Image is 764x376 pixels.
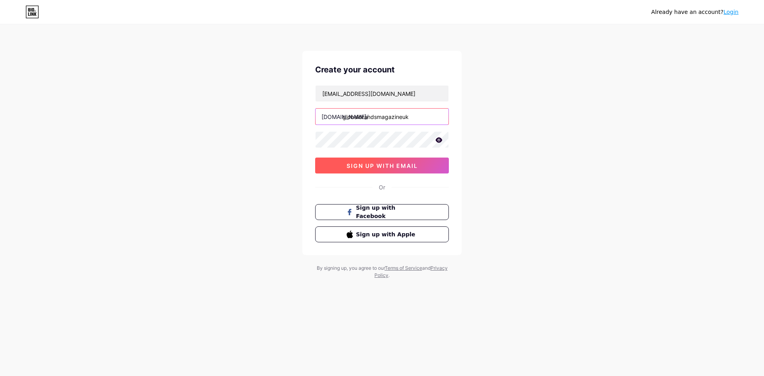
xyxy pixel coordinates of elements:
div: Or [379,183,385,191]
button: Sign up with Facebook [315,204,449,220]
div: [DOMAIN_NAME]/ [322,113,368,121]
a: Login [723,9,739,15]
span: Sign up with Facebook [356,204,418,220]
button: Sign up with Apple [315,226,449,242]
div: Already have an account? [651,8,739,16]
div: By signing up, you agree to our and . [314,265,450,279]
div: Create your account [315,64,449,76]
span: Sign up with Apple [356,230,418,239]
span: sign up with email [347,162,418,169]
button: sign up with email [315,158,449,173]
input: Email [316,86,448,101]
a: Terms of Service [385,265,422,271]
input: username [316,109,448,125]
